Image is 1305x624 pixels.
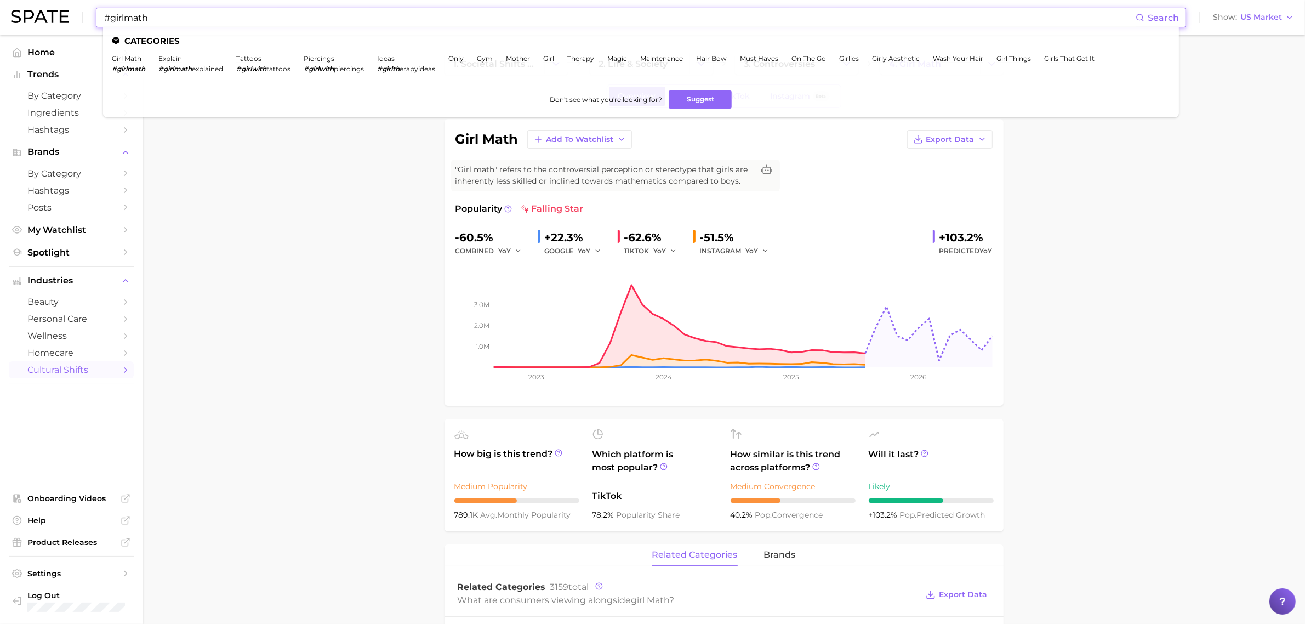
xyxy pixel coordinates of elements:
span: Hashtags [27,185,115,196]
a: My Watchlist [9,222,134,239]
button: Trends [9,66,134,83]
span: Which platform is most popular? [592,448,717,484]
em: #girlwith [236,65,266,73]
a: tattoos [236,54,261,63]
span: How big is this trend? [454,447,579,474]
a: girl things [996,54,1031,63]
div: INSTAGRAM [700,245,777,258]
span: YoY [980,247,993,255]
span: 789.1k [454,510,481,520]
div: Medium Convergence [731,480,856,493]
a: Settings [9,565,134,582]
span: tattoos [266,65,290,73]
a: wellness [9,327,134,344]
span: Hashtags [27,124,115,135]
span: popularity share [617,510,680,520]
button: Add to Watchlist [527,130,632,149]
div: +103.2% [939,229,993,246]
a: only [448,54,464,63]
em: #girlmath [158,65,192,73]
h1: girl math [455,133,518,146]
span: erapyideas [400,65,435,73]
em: #girlwith [304,65,334,73]
a: ideas [377,54,395,63]
span: +103.2% [869,510,900,520]
span: Export Data [926,135,975,144]
a: must haves [740,54,778,63]
a: gym [477,54,493,63]
span: monthly popularity [481,510,571,520]
span: falling star [521,202,584,215]
a: girl math [112,54,141,63]
div: -60.5% [455,229,529,246]
span: Popularity [455,202,503,215]
a: cultural shifts [9,361,134,378]
a: personal care [9,310,134,327]
span: YoY [578,246,591,256]
em: #girlth [377,65,400,73]
a: hair bow [696,54,727,63]
span: by Category [27,90,115,101]
span: wellness [27,331,115,341]
div: -62.6% [624,229,685,246]
span: Settings [27,569,115,578]
a: Home [9,44,134,61]
span: Ingredients [27,107,115,118]
a: Ingredients [9,104,134,121]
a: explain [158,54,182,63]
span: YoY [746,246,759,256]
div: TIKTOK [624,245,685,258]
em: #girlmath [112,65,145,73]
span: related categories [652,550,738,560]
button: YoY [499,245,522,258]
span: convergence [755,510,823,520]
a: Hashtags [9,121,134,138]
li: Categories [112,36,1170,46]
img: falling star [521,205,529,213]
a: therapy [567,54,594,63]
span: by Category [27,168,115,179]
span: Search [1148,13,1179,23]
span: Export Data [939,590,988,599]
span: 78.2% [592,510,617,520]
a: girl [543,54,554,63]
span: Brands [27,147,115,157]
tspan: 2023 [528,373,544,381]
span: Onboarding Videos [27,493,115,503]
tspan: 2025 [783,373,799,381]
div: Medium Popularity [454,480,579,493]
tspan: 2024 [655,373,671,381]
span: homecare [27,348,115,358]
span: US Market [1240,14,1282,20]
div: What are consumers viewing alongside ? [458,593,918,608]
span: brands [764,550,796,560]
span: Home [27,47,115,58]
span: predicted growth [900,510,985,520]
div: +22.3% [545,229,609,246]
div: -51.5% [700,229,777,246]
span: piercings [334,65,364,73]
span: girl math [631,595,670,605]
tspan: 2026 [910,373,926,381]
abbr: popularity index [900,510,917,520]
span: YoY [654,246,666,256]
span: Help [27,515,115,525]
abbr: average [481,510,498,520]
a: girls that get it [1044,54,1095,63]
span: Log Out [27,591,125,600]
abbr: popularity index [755,510,772,520]
a: Onboarding Videos [9,490,134,507]
span: personal care [27,314,115,324]
a: girlies [839,54,859,63]
div: GOOGLE [545,245,609,258]
span: My Watchlist [27,225,115,235]
a: by Category [9,87,134,104]
a: wash your hair [933,54,983,63]
a: Log out. Currently logged in with e-mail lily.richard@loreal.com. [9,587,134,616]
span: 3159 [550,582,569,592]
span: Will it last? [869,448,994,474]
button: Export Data [923,587,990,603]
span: Product Releases [27,537,115,547]
a: Posts [9,199,134,216]
a: by Category [9,165,134,182]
